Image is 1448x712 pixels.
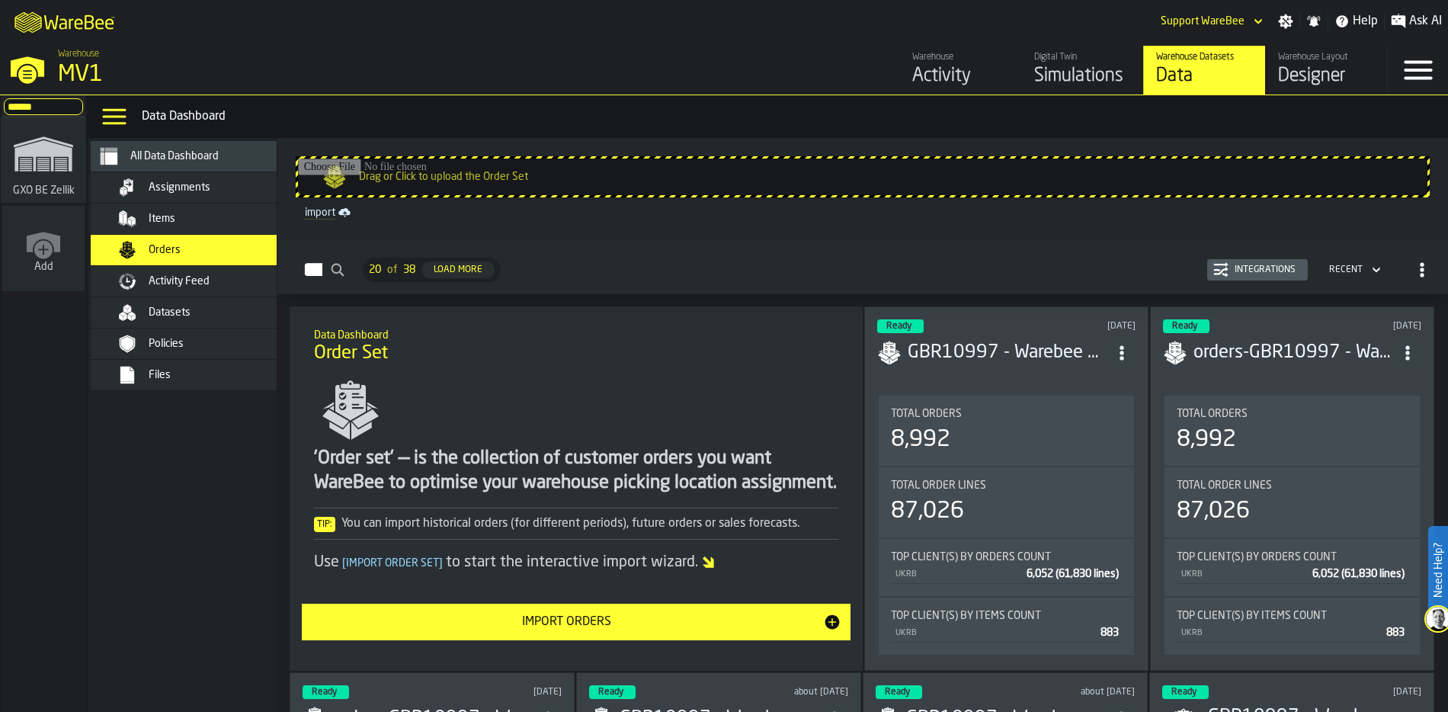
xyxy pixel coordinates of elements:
[1156,64,1253,88] div: Data
[1034,52,1131,63] div: Digital Twin
[891,551,1051,563] span: Top client(s) by Orders count
[876,685,922,699] div: status-3 2
[891,479,986,492] span: Total Order Lines
[1409,12,1442,30] span: Ask AI
[891,408,962,420] span: Total Orders
[142,107,1442,126] div: Data Dashboard
[314,326,838,342] h2: Sub Title
[877,393,1136,658] section: card-SimulationDashboardCard
[1164,467,1420,537] div: stat-Total Order Lines
[879,598,1134,655] div: stat-Top client(s) by Items count
[314,447,838,496] div: 'Order set' — is the collection of customer orders you want WareBee to optimise your warehouse pi...
[1177,408,1408,420] div: Title
[1177,622,1408,643] div: StatList-item-UKRB
[879,467,1134,537] div: stat-Total Order Lines
[864,306,1148,671] div: ItemListCard-DashboardItemContainer
[1316,687,1421,698] div: Updated: 30/07/2025, 13:15:31 Created: 30/07/2025, 13:14:38
[589,685,636,699] div: status-3 2
[894,628,1094,638] div: UKRB
[1177,479,1408,492] div: Title
[891,622,1122,643] div: StatList-item-UKRB
[312,688,337,697] span: Ready
[1323,261,1384,279] div: DropdownMenuValue-4
[1265,46,1387,95] a: link-to-/wh/i/3ccf57d1-1e0c-4a81-a3bb-c2011c5f0d50/designer
[899,46,1021,95] a: link-to-/wh/i/3ccf57d1-1e0c-4a81-a3bb-c2011c5f0d50/feed/
[1177,551,1337,563] span: Top client(s) by Orders count
[91,172,304,204] li: menu Assignments
[1,117,86,206] a: link-to-/wh/i/5fa160b1-7992-442a-9057-4226e3d2ae6d/simulations
[1388,46,1448,95] label: button-toggle-Menu
[879,539,1134,596] div: stat-Top client(s) by Orders count
[314,515,838,533] div: You can import historical orders (for different periods), future orders or sales forecasts.
[1317,321,1421,332] div: Updated: 09/09/2025, 13:40:37 Created: 09/09/2025, 13:39:39
[130,150,219,162] span: All Data Dashboard
[91,266,304,297] li: menu Activity Feed
[91,235,304,266] li: menu Orders
[1155,12,1266,30] div: DropdownMenuValue-Support WareBee
[403,264,415,276] span: 38
[1031,321,1136,332] div: Updated: 09/09/2025, 13:42:21 Created: 09/09/2025, 13:40:51
[908,341,1108,365] h3: GBR10997 - Warebee Orders [DATE].csv
[1143,46,1265,95] a: link-to-/wh/i/3ccf57d1-1e0c-4a81-a3bb-c2011c5f0d50/data
[1156,52,1253,63] div: Warehouse Datasets
[342,558,346,569] span: [
[357,258,507,282] div: ButtonLoadMore-Load More-Prev-First-Last
[1177,498,1250,525] div: 87,026
[277,240,1448,294] h2: button-Orders
[1177,426,1236,454] div: 8,992
[387,264,397,276] span: of
[369,264,381,276] span: 20
[1034,64,1131,88] div: Simulations
[311,613,823,631] div: Import Orders
[891,479,1122,492] div: Title
[1161,15,1245,27] div: DropdownMenuValue-Support WareBee
[891,610,1122,622] div: Title
[598,688,623,697] span: Ready
[1172,322,1197,331] span: Ready
[1177,563,1408,584] div: StatList-item-UKRB
[891,610,1041,622] span: Top client(s) by Items count
[1329,265,1363,275] div: DropdownMenuValue-4
[302,604,851,640] button: button-Import Orders
[298,159,1427,195] input: Drag or Click to upload the Order Set
[1177,551,1408,563] div: Title
[1300,14,1328,29] label: button-toggle-Notifications
[10,184,78,197] span: GXO BE Zellik
[885,688,910,697] span: Ready
[314,517,335,532] span: Tip:
[439,558,443,569] span: ]
[303,685,349,699] div: status-3 2
[891,426,950,454] div: 8,992
[908,341,1108,365] div: GBR10997 - Warebee Orders 9.9.25.csv
[1164,539,1420,596] div: stat-Top client(s) by Orders count
[1177,610,1408,622] div: Title
[91,360,304,391] li: menu Files
[1430,528,1446,613] label: Need Help?
[91,297,304,329] li: menu Datasets
[891,498,964,525] div: 87,026
[891,408,1122,420] div: Title
[912,64,1009,88] div: Activity
[149,244,181,256] span: Orders
[58,49,99,59] span: Warehouse
[1328,12,1384,30] label: button-toggle-Help
[891,551,1122,563] div: Title
[1353,12,1378,30] span: Help
[1163,319,1209,333] div: status-3 2
[149,306,191,319] span: Datasets
[1021,46,1143,95] a: link-to-/wh/i/3ccf57d1-1e0c-4a81-a3bb-c2011c5f0d50/simulations
[91,329,304,360] li: menu Policies
[879,396,1134,466] div: stat-Total Orders
[1207,259,1308,281] button: button-Integrations
[149,369,171,381] span: Files
[912,52,1009,63] div: Warehouse
[1162,685,1209,699] div: status-3 2
[1177,408,1248,420] span: Total Orders
[1193,341,1394,365] h3: orders-GBR10997 - Warebee Orders [DATE].csv-2025-09-09
[1180,569,1306,579] div: UKRB
[1100,627,1119,638] span: 883
[1030,687,1135,698] div: Updated: 05/08/2025, 09:12:33 Created: 05/08/2025, 09:12:14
